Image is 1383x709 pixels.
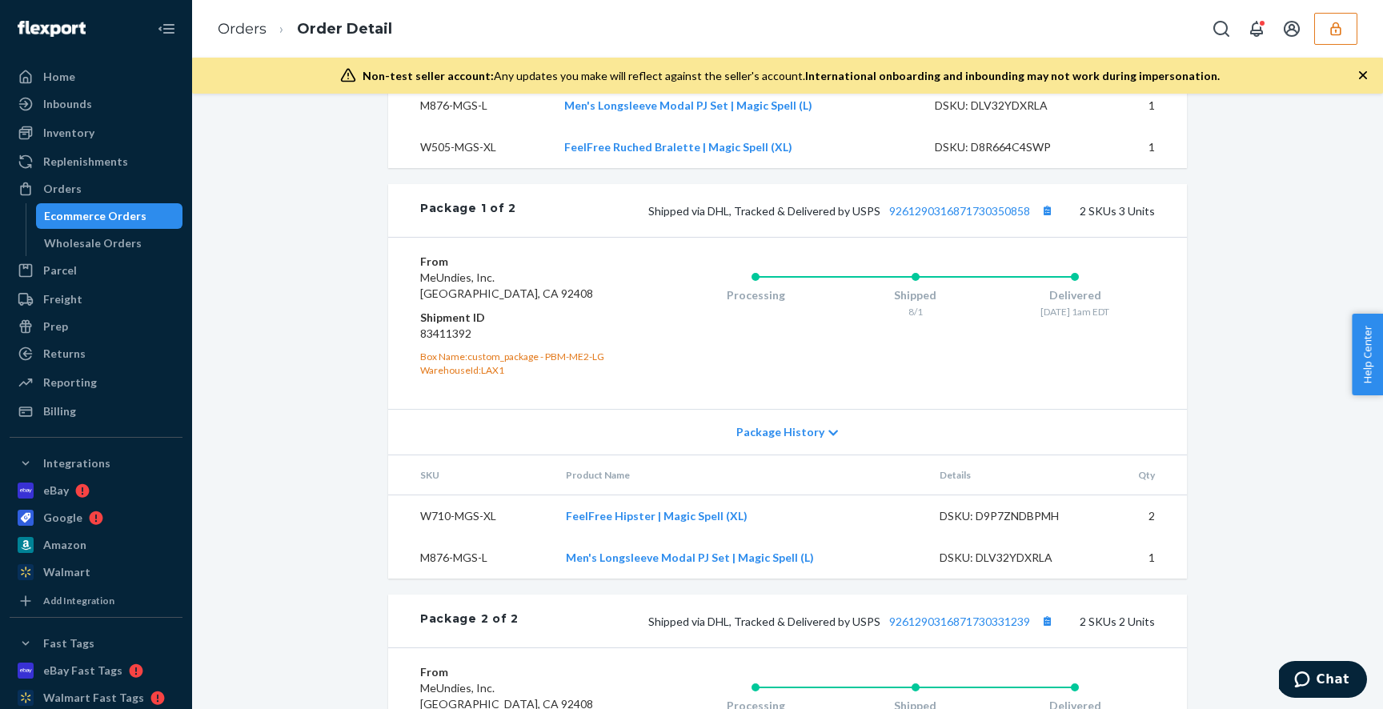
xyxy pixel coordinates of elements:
a: Billing [10,399,182,424]
div: 8/1 [836,305,996,318]
a: eBay [10,478,182,503]
div: Freight [43,291,82,307]
a: Men's Longsleeve Modal PJ Set | Magic Spell (L) [566,551,814,564]
a: Walmart [10,559,182,585]
div: Walmart Fast Tags [43,690,144,706]
a: Inventory [10,120,182,146]
div: Package 2 of 2 [420,611,519,631]
div: eBay [43,483,69,499]
td: 1 [1103,537,1187,579]
td: W505-MGS-XL [388,126,551,168]
div: DSKU: DLV32YDXRLA [935,98,1085,114]
div: Inventory [43,125,94,141]
a: Men's Longsleeve Modal PJ Set | Magic Spell (L) [564,98,812,112]
div: eBay Fast Tags [43,663,122,679]
div: Package 1 of 2 [420,200,516,221]
a: Google [10,505,182,531]
div: Add Integration [43,594,114,607]
div: Delivered [995,287,1155,303]
span: Shipped via DHL, Tracked & Delivered by USPS [648,615,1057,628]
a: Prep [10,314,182,339]
div: DSKU: D9P7ZNDBPMH [940,508,1090,524]
button: Open Search Box [1205,13,1237,45]
td: 1 [1098,126,1187,168]
div: Amazon [43,537,86,553]
div: WarehouseId: LAX1 [420,363,611,377]
a: Inbounds [10,91,182,117]
a: Add Integration [10,591,182,611]
div: 2 SKUs 2 Units [519,611,1155,631]
a: Home [10,64,182,90]
div: Billing [43,403,76,419]
dd: 83411392 [420,326,611,342]
a: FeelFree Ruched Bralette | Magic Spell (XL) [564,140,792,154]
a: 9261290316871730331239 [889,615,1030,628]
div: Home [43,69,75,85]
button: Open account menu [1276,13,1308,45]
a: Wholesale Orders [36,230,183,256]
div: Integrations [43,455,110,471]
span: MeUndies, Inc. [GEOGRAPHIC_DATA], CA 92408 [420,270,593,300]
a: eBay Fast Tags [10,658,182,683]
button: Integrations [10,451,182,476]
td: 1 [1098,85,1187,126]
td: M876-MGS-L [388,85,551,126]
a: Orders [218,20,267,38]
div: 2 SKUs 3 Units [516,200,1155,221]
a: Reporting [10,370,182,395]
button: Open notifications [1241,13,1273,45]
th: SKU [388,455,553,495]
div: Orders [43,181,82,197]
button: Fast Tags [10,631,182,656]
div: Processing [675,287,836,303]
a: Replenishments [10,149,182,174]
div: Returns [43,346,86,362]
button: Close Navigation [150,13,182,45]
div: Prep [43,318,68,334]
th: Product Name [553,455,927,495]
button: Help Center [1352,314,1383,395]
iframe: Opens a widget where you can chat to one of our agents [1279,661,1367,701]
a: Order Detail [297,20,392,38]
a: FeelFree Hipster | Magic Spell (XL) [566,509,748,523]
td: M876-MGS-L [388,537,553,579]
dt: From [420,254,611,270]
dt: Shipment ID [420,310,611,326]
span: International onboarding and inbounding may not work during impersonation. [805,69,1220,82]
button: Copy tracking number [1036,611,1057,631]
a: Freight [10,286,182,312]
div: [DATE] 1am EDT [995,305,1155,318]
a: Parcel [10,258,182,283]
span: Package History [736,424,824,440]
div: Any updates you make will reflect against the seller's account. [363,68,1220,84]
div: Box Name: custom_package - PBM-ME2-LG [420,350,611,363]
div: DSKU: DLV32YDXRLA [940,550,1090,566]
div: Shipped [836,287,996,303]
a: 9261290316871730350858 [889,204,1030,218]
a: Amazon [10,532,182,558]
div: Reporting [43,375,97,391]
div: Replenishments [43,154,128,170]
div: Google [43,510,82,526]
div: DSKU: D8R664C4SWP [935,139,1085,155]
dt: From [420,664,611,680]
div: Walmart [43,564,90,580]
th: Qty [1103,455,1187,495]
a: Ecommerce Orders [36,203,183,229]
div: Ecommerce Orders [44,208,146,224]
img: Flexport logo [18,21,86,37]
ol: breadcrumbs [205,6,405,53]
span: Shipped via DHL, Tracked & Delivered by USPS [648,204,1057,218]
div: Parcel [43,262,77,278]
div: Inbounds [43,96,92,112]
td: W710-MGS-XL [388,495,553,538]
button: Copy tracking number [1036,200,1057,221]
div: Wholesale Orders [44,235,142,251]
th: Details [927,455,1103,495]
a: Returns [10,341,182,367]
span: Non-test seller account: [363,69,494,82]
a: Orders [10,176,182,202]
td: 2 [1103,495,1187,538]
